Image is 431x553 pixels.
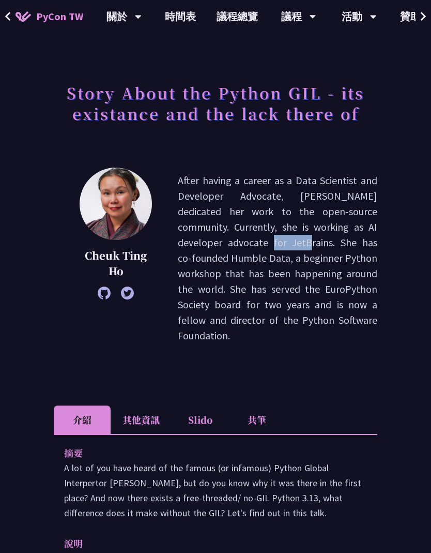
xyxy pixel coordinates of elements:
p: Cheuk Ting Ho [80,248,152,279]
li: 介紹 [54,406,111,434]
h1: Story About the Python GIL - its existance and the lack there of [54,77,377,129]
li: Slido [172,406,228,434]
p: After having a career as a Data Scientist and Developer Advocate, [PERSON_NAME] dedicated her wor... [178,173,377,343]
p: A lot of you have heard of the famous (or infamous) Python Global Interpertor [PERSON_NAME], but ... [64,460,367,520]
p: 說明 [64,536,346,551]
li: 其他資訊 [111,406,172,434]
img: Cheuk Ting Ho [80,168,152,240]
span: PyCon TW [36,9,83,24]
img: Home icon of PyCon TW 2025 [16,11,31,22]
li: 共筆 [228,406,285,434]
p: 摘要 [64,445,346,460]
a: PyCon TW [5,4,94,29]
